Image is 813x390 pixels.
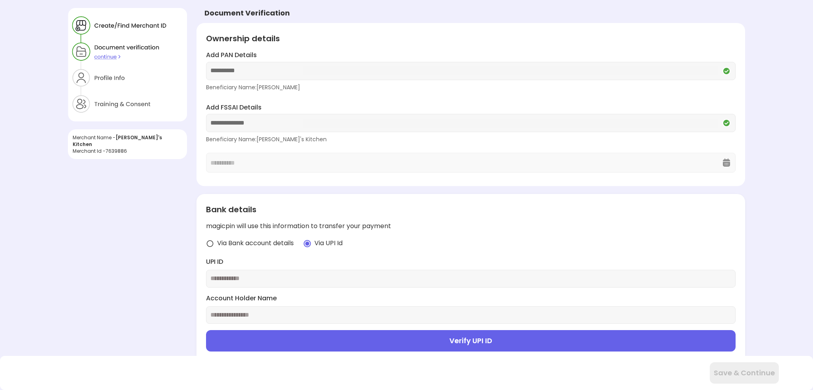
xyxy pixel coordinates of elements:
button: Save & Continue [710,362,779,384]
div: Beneficiary Name: [PERSON_NAME] [206,83,736,91]
span: [PERSON_NAME]'s Kitchen [73,134,162,148]
img: Q2VREkDUCX-Nh97kZdnvclHTixewBtwTiuomQU4ttMKm5pUNxe9W_NURYrLCGq_Mmv0UDstOKswiepyQhkhj-wqMpwXa6YfHU... [722,66,731,76]
span: Via Bank account details [217,239,294,248]
div: Document Verification [204,8,290,18]
button: Verify UPI ID [206,330,736,352]
label: UPI ID [206,257,736,267]
img: radio [303,240,311,248]
div: Ownership details [206,33,736,44]
img: xZtaNGYO7ZEa_Y6BGN0jBbY4tz3zD8CMWGtK9DYT203r_wSWJgC64uaYzQv0p6I5U3yzNyQZ90jnSGEji8ItH6xpax9JibOI_... [68,8,187,121]
div: Bank details [206,204,736,215]
img: radio [206,240,214,248]
label: Account Holder Name [206,294,736,303]
div: Merchant Id - 7639886 [73,148,182,154]
img: Q2VREkDUCX-Nh97kZdnvclHTixewBtwTiuomQU4ttMKm5pUNxe9W_NURYrLCGq_Mmv0UDstOKswiepyQhkhj-wqMpwXa6YfHU... [722,118,731,128]
label: Add PAN Details [206,51,736,60]
div: Merchant Name - [73,134,182,148]
span: Via UPI Id [314,239,343,248]
div: Beneficiary Name: [PERSON_NAME]'s Kitchen [206,135,736,143]
label: Add FSSAI Details [206,103,736,112]
div: magicpin will use this information to transfer your payment [206,222,736,231]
